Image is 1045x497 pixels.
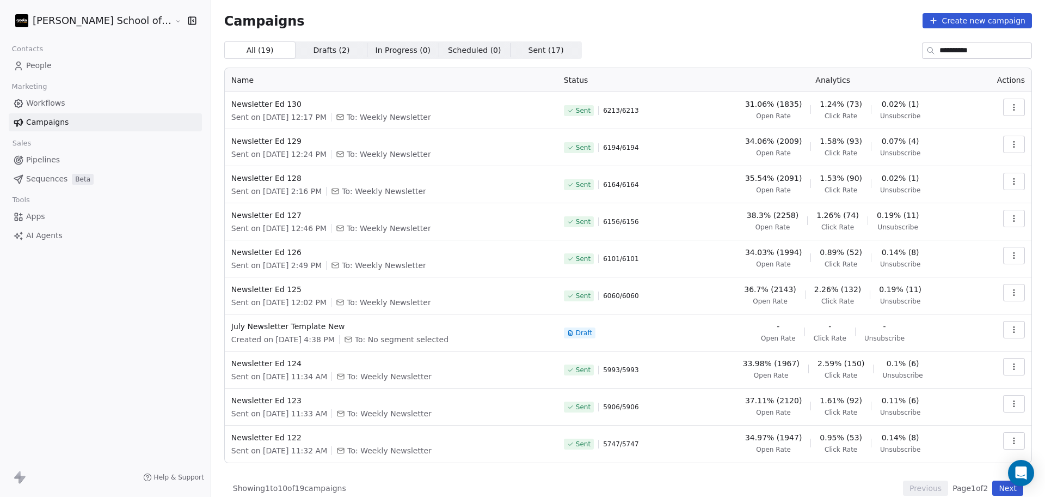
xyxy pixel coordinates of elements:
span: Click Rate [825,260,857,269]
span: Open Rate [756,112,791,120]
span: Sent [576,254,591,263]
span: Open Rate [761,334,796,343]
span: - [883,321,886,332]
span: Sent on [DATE] 2:16 PM [231,186,322,197]
span: 0.89% (52) [820,247,862,258]
span: Click Rate [825,408,857,417]
span: 1.58% (93) [820,136,862,147]
span: People [26,60,52,71]
span: 34.03% (1994) [745,247,802,258]
span: - [777,321,779,332]
span: 1.53% (90) [820,173,862,184]
th: Status [557,68,693,92]
span: 0.07% (4) [882,136,919,147]
span: Newsletter Ed 127 [231,210,551,221]
span: Sent ( 17 ) [528,45,564,56]
span: 6101 / 6101 [603,254,638,263]
span: 6164 / 6164 [603,180,638,189]
span: Sent on [DATE] 11:34 AM [231,371,327,382]
span: Sent [576,106,591,115]
span: Unsubscribe [880,297,920,306]
span: 5747 / 5747 [603,440,638,448]
span: 1.24% (73) [820,99,862,110]
th: Actions [973,68,1031,92]
span: Click Rate [825,149,857,157]
th: Name [225,68,557,92]
span: Newsletter Ed 129 [231,136,551,147]
span: Unsubscribe [880,260,920,269]
span: Sent on [DATE] 12:24 PM [231,149,327,160]
span: Open Rate [756,260,791,269]
a: People [9,57,202,75]
span: To: Weekly Newsletter [347,297,431,308]
a: Campaigns [9,113,202,131]
span: Click Rate [825,112,857,120]
span: 34.97% (1947) [745,432,802,443]
span: Unsubscribe [880,408,920,417]
span: - [828,321,831,332]
span: To: Weekly Newsletter [347,149,431,160]
span: Click Rate [825,445,857,454]
span: Sent [576,180,591,189]
span: Unsubscribe [880,186,920,195]
span: 0.14% (8) [882,432,919,443]
span: Unsubscribe [878,223,918,232]
span: Sent on [DATE] 12:46 PM [231,223,327,234]
span: Drafts ( 2 ) [313,45,349,56]
span: Newsletter Ed 124 [231,358,551,369]
span: Page 1 of 2 [952,483,988,494]
span: AI Agents [26,230,63,241]
span: Click Rate [825,371,857,380]
span: To: Weekly Newsletter [347,408,432,419]
span: Newsletter Ed 130 [231,99,551,110]
span: Open Rate [753,297,788,306]
span: 0.14% (8) [882,247,919,258]
button: Create new campaign [923,13,1032,28]
span: Apps [26,211,45,222]
span: Campaigns [26,117,69,128]
span: Sales [8,135,36,151]
span: 6194 / 6194 [603,143,638,152]
span: Unsubscribe [880,445,920,454]
span: Campaigns [224,13,305,28]
span: 31.06% (1835) [745,99,802,110]
span: Sent on [DATE] 12:02 PM [231,297,327,308]
span: Open Rate [754,371,789,380]
span: Sent [576,217,591,226]
span: 36.7% (2143) [744,284,796,295]
span: 6156 / 6156 [603,217,638,226]
span: 0.02% (1) [882,99,919,110]
a: Apps [9,208,202,226]
span: Workflows [26,98,65,109]
span: Sent [576,143,591,152]
span: 0.19% (11) [879,284,921,295]
button: Next [992,481,1023,496]
span: Unsubscribe [864,334,905,343]
span: To: Weekly Newsletter [347,112,431,123]
span: Newsletter Ed 123 [231,395,551,406]
span: Open Rate [756,408,791,417]
span: Help & Support [154,473,204,482]
span: 0.19% (11) [877,210,919,221]
span: 38.3% (2258) [747,210,798,221]
span: Newsletter Ed 125 [231,284,551,295]
span: 33.98% (1967) [743,358,800,369]
span: To: No segment selected [355,334,448,345]
button: [PERSON_NAME] School of Finance LLP [13,11,167,30]
span: 34.06% (2009) [745,136,802,147]
span: 35.54% (2091) [745,173,802,184]
span: Pipelines [26,154,60,166]
span: Sent [576,440,591,448]
span: Open Rate [756,445,791,454]
span: Open Rate [756,149,791,157]
span: Sent on [DATE] 11:32 AM [231,445,327,456]
span: 1.61% (92) [820,395,862,406]
span: 1.26% (74) [816,210,859,221]
img: Zeeshan%20Neck%20Print%20Dark.png [15,14,28,27]
span: Open Rate [756,186,791,195]
span: Unsubscribe [880,149,920,157]
span: To: Weekly Newsletter [347,371,432,382]
span: Newsletter Ed 128 [231,173,551,184]
a: Workflows [9,94,202,112]
span: July Newsletter Template New [231,321,551,332]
